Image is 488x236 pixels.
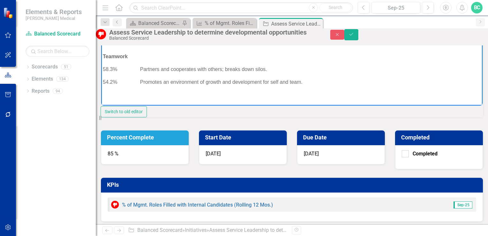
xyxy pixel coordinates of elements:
[138,19,180,27] div: Balanced Scorecard Welcome Page
[129,2,353,13] input: Search ClearPoint...
[206,151,221,157] span: [DATE]
[329,5,342,10] span: Search
[109,29,317,36] div: Assess Service Leadership to determine developmental opportunities
[122,202,273,208] a: % of Mgmt. Roles Filled with Internal Candidates (Rolling 12 Mos.)
[96,29,106,39] img: Below Target
[26,16,82,21] small: [PERSON_NAME] Medical
[194,19,255,27] a: % of Mgmt. Roles Filled with Internal Candidates (Rolling 12 Mos.)
[128,227,287,234] div: » »
[32,88,50,95] a: Reports
[109,36,317,41] div: Balanced Scorecard
[454,201,472,208] span: Sep-25
[56,76,69,82] div: 134
[371,2,420,13] button: Sep-25
[271,20,321,28] div: Assess Service Leadership to determine developmental opportunities
[32,63,58,71] a: Scorecards
[471,2,483,13] button: BC
[128,19,180,27] a: Balanced Scorecard Welcome Page
[303,134,381,141] h3: Due Date
[205,19,255,27] div: % of Mgmt. Roles Filled with Internal Candidates (Rolling 12 Mos.)
[107,134,185,141] h3: Percent Complete
[61,64,71,70] div: 51
[137,227,182,233] a: Balanced Scorecard
[185,227,207,233] a: Initiatives
[374,4,418,12] div: Sep-25
[26,46,89,57] input: Search Below...
[413,150,438,158] div: Completed
[401,134,479,141] h3: Completed
[32,75,53,83] a: Elements
[205,134,283,141] h3: Start Date
[101,145,189,164] div: 85 %
[107,182,479,188] h3: KPIs
[26,30,89,38] a: Balanced Scorecard
[26,8,82,16] span: Elements & Reports
[304,151,319,157] span: [DATE]
[319,3,351,12] button: Search
[209,227,364,233] div: Assess Service Leadership to determine developmental opportunities
[53,88,63,94] div: 94
[111,201,119,208] img: Below Target
[101,106,147,117] button: Switch to old editor
[3,7,14,18] img: ClearPoint Strategy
